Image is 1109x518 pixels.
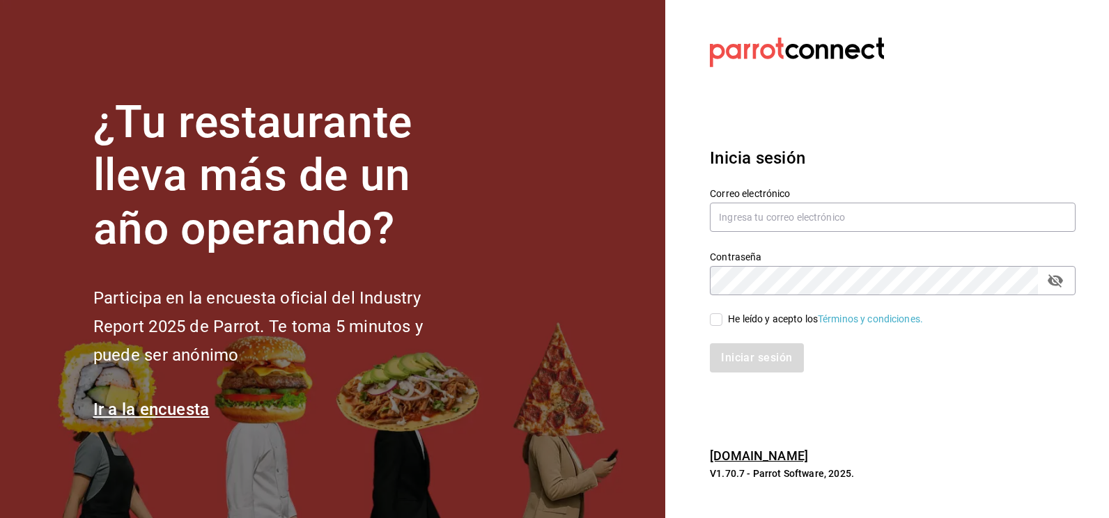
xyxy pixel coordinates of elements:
[710,448,808,463] a: [DOMAIN_NAME]
[728,312,923,327] div: He leído y acepto los
[93,284,470,369] h2: Participa en la encuesta oficial del Industry Report 2025 de Parrot. Te toma 5 minutos y puede se...
[1044,269,1067,292] button: passwordField
[710,188,1076,198] label: Correo electrónico
[710,466,1076,480] p: V1.70.7 - Parrot Software, 2025.
[710,251,1076,261] label: Contraseña
[818,313,923,324] a: Términos y condiciones.
[710,146,1076,171] h3: Inicia sesión
[93,400,210,419] a: Ir a la encuesta
[710,203,1076,232] input: Ingresa tu correo electrónico
[93,96,470,256] h1: ¿Tu restaurante lleva más de un año operando?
